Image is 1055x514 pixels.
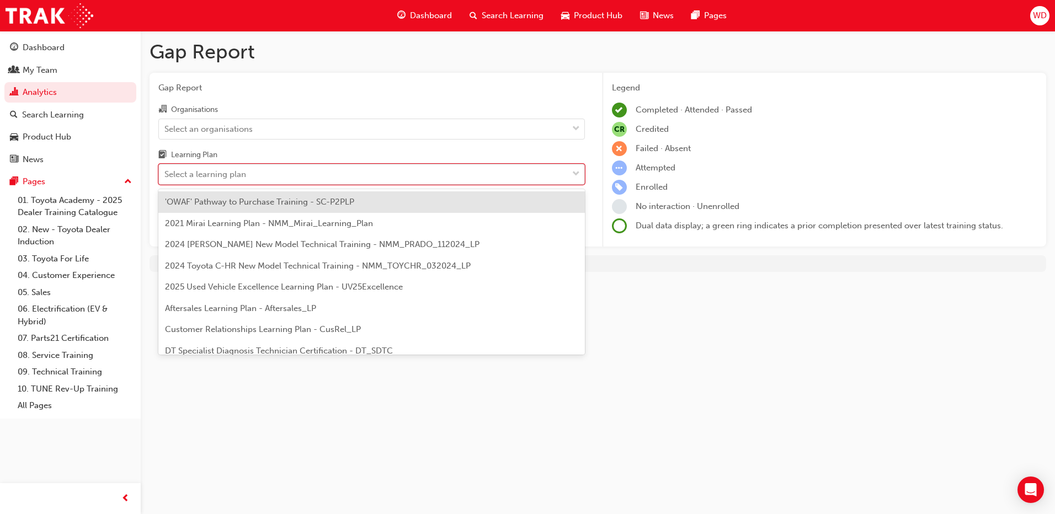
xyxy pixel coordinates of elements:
span: Failed · Absent [636,143,691,153]
a: 09. Technical Training [13,363,136,381]
a: Search Learning [4,105,136,125]
a: 04. Customer Experience [13,267,136,284]
a: search-iconSearch Learning [461,4,552,27]
span: guage-icon [10,43,18,53]
span: 2025 Used Vehicle Excellence Learning Plan - UV25Excellence [165,282,403,292]
span: Search Learning [482,9,544,22]
h1: Gap Report [150,40,1046,64]
span: Completed · Attended · Passed [636,105,752,115]
a: 10. TUNE Rev-Up Training [13,381,136,398]
a: guage-iconDashboard [388,4,461,27]
span: Attempted [636,163,675,173]
span: car-icon [10,132,18,142]
div: Select an organisations [164,122,253,135]
span: 2021 Mirai Learning Plan - NMM_Mirai_Learning_Plan [165,218,373,228]
span: learningRecordVerb_NONE-icon [612,199,627,214]
a: Product Hub [4,127,136,147]
span: news-icon [10,155,18,165]
span: car-icon [561,9,569,23]
div: Organisations [171,104,218,115]
button: WD [1030,6,1049,25]
span: guage-icon [397,9,406,23]
span: Dual data display; a green ring indicates a prior completion presented over latest training status. [636,221,1003,231]
span: 2024 Toyota C-HR New Model Technical Training - NMM_TOYCHR_032024_LP [165,261,471,271]
span: learningRecordVerb_COMPLETE-icon [612,103,627,117]
a: All Pages [13,397,136,414]
a: My Team [4,60,136,81]
a: 05. Sales [13,284,136,301]
a: 03. Toyota For Life [13,250,136,267]
img: Trak [6,3,93,28]
a: 07. Parts21 Certification [13,330,136,347]
a: 06. Electrification (EV & Hybrid) [13,301,136,330]
span: pages-icon [10,177,18,187]
span: 2024 [PERSON_NAME] New Model Technical Training - NMM_PRADO_112024_LP [165,239,479,249]
div: Search Learning [22,109,84,121]
span: Customer Relationships Learning Plan - CusRel_LP [165,324,361,334]
span: Credited [636,124,669,134]
span: Gap Report [158,82,585,94]
span: down-icon [572,167,580,181]
span: up-icon [124,175,132,189]
span: news-icon [640,9,648,23]
a: 02. New - Toyota Dealer Induction [13,221,136,250]
div: Open Intercom Messenger [1017,476,1044,503]
button: DashboardMy TeamAnalyticsSearch LearningProduct HubNews [4,35,136,172]
span: No interaction · Unenrolled [636,201,739,211]
div: My Team [23,64,57,77]
span: Dashboard [410,9,452,22]
span: DT Specialist Diagnosis Technician Certification - DT_SDTC [165,346,393,356]
span: learningRecordVerb_FAIL-icon [612,141,627,156]
span: pages-icon [691,9,700,23]
div: Legend [612,82,1038,94]
a: Analytics [4,82,136,103]
a: Dashboard [4,38,136,58]
span: Aftersales Learning Plan - Aftersales_LP [165,303,316,313]
button: Pages [4,172,136,192]
div: Pages [23,175,45,188]
span: WD [1033,9,1047,22]
div: News [23,153,44,166]
span: down-icon [572,122,580,136]
span: learningRecordVerb_ENROLL-icon [612,180,627,195]
span: 'OWAF' Pathway to Purchase Training - SC-P2PLP [165,197,354,207]
span: learningplan-icon [158,151,167,160]
a: 01. Toyota Academy - 2025 Dealer Training Catalogue [13,192,136,221]
div: Dashboard [23,41,65,54]
span: search-icon [10,110,18,120]
div: Learning Plan [171,149,217,160]
span: search-icon [470,9,477,23]
a: 08. Service Training [13,347,136,364]
div: Select a learning plan [164,168,246,181]
span: learningRecordVerb_ATTEMPT-icon [612,160,627,175]
a: car-iconProduct Hub [552,4,631,27]
span: Pages [704,9,727,22]
span: Product Hub [574,9,622,22]
span: prev-icon [121,492,130,506]
a: pages-iconPages [683,4,736,27]
a: News [4,149,136,170]
span: organisation-icon [158,105,167,115]
span: people-icon [10,66,18,76]
div: Product Hub [23,131,71,143]
span: Enrolled [636,182,668,192]
span: chart-icon [10,88,18,98]
span: News [653,9,674,22]
a: news-iconNews [631,4,683,27]
span: null-icon [612,122,627,137]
